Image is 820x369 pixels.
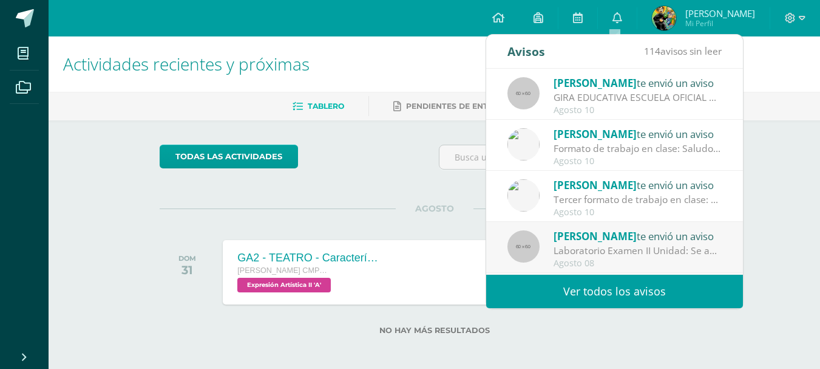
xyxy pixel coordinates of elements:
[685,18,755,29] span: Mi Perfil
[554,75,722,91] div: te envió un aviso
[63,52,310,75] span: Actividades recientes y próximas
[652,6,676,30] img: d41cf5c2293c978122edf211f325906e.png
[554,156,722,167] div: Agosto 10
[393,97,510,116] a: Pendientes de entrega
[293,97,344,116] a: Tablero
[554,258,722,269] div: Agosto 08
[554,244,722,258] div: Laboratorio Examen II Unidad: Se adjunta el laboratorio examen de la II Unidad para las clases de...
[554,142,722,156] div: Formato de trabajo en clase: Saludos jóvenes Por este medio les comparto el formato de trabajo qu...
[237,266,328,275] span: [PERSON_NAME] CMP Bachillerato en CCLL con Orientación en Computación
[644,44,722,58] span: avisos sin leer
[507,179,540,212] img: 6dfd641176813817be49ede9ad67d1c4.png
[554,105,722,116] div: Agosto 10
[554,177,722,193] div: te envió un aviso
[554,76,637,90] span: [PERSON_NAME]
[486,275,743,308] a: Ver todos los avisos
[507,77,540,109] img: 60x60
[554,193,722,207] div: Tercer formato de trabajo en clase: Saludos jóvenes Les comparto el formato de trabajo que estare...
[308,102,344,111] span: Tablero
[237,252,383,264] div: GA2 - TEATRO - Características y elementos del teatro
[406,102,510,111] span: Pendientes de entrega
[507,35,545,68] div: Avisos
[554,229,637,243] span: [PERSON_NAME]
[554,91,722,105] div: GIRA EDUCATIVA ESCUELA OFICIAL RURAL MIXTA LO DE MEJÍA, SAN JUAN SACATEPÉQUEZ, GUATEMALA: Buenas ...
[237,278,331,292] span: Expresión Artística II 'A'
[178,263,196,277] div: 31
[160,145,298,168] a: todas las Actividades
[554,178,637,192] span: [PERSON_NAME]
[644,44,660,58] span: 114
[554,207,722,218] div: Agosto 10
[685,7,755,19] span: [PERSON_NAME]
[396,203,473,214] span: AGOSTO
[178,254,196,263] div: DOM
[554,228,722,244] div: te envió un aviso
[554,126,722,142] div: te envió un aviso
[507,128,540,160] img: 6dfd641176813817be49ede9ad67d1c4.png
[439,145,708,169] input: Busca una actividad próxima aquí...
[507,230,540,263] img: 60x60
[554,127,637,141] span: [PERSON_NAME]
[160,326,709,335] label: No hay más resultados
